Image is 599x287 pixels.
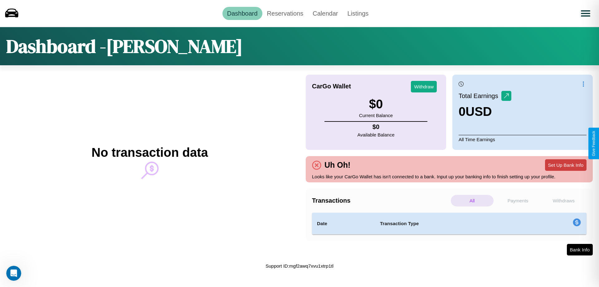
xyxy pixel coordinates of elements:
[312,83,351,90] h4: CarGo Wallet
[359,111,393,120] p: Current Balance
[6,266,21,281] iframe: Intercom live chat
[542,195,585,206] p: Withdraws
[317,220,370,227] h4: Date
[545,159,587,171] button: Set Up Bank Info
[497,195,539,206] p: Payments
[262,7,308,20] a: Reservations
[380,220,522,227] h4: Transaction Type
[312,172,587,181] p: Looks like your CarGo Wallet has isn't connected to a bank. Input up your banking info to finish ...
[577,5,594,22] button: Open menu
[567,244,593,255] button: Bank Info
[358,123,395,131] h4: $ 0
[411,81,437,92] button: Withdraw
[222,7,262,20] a: Dashboard
[308,7,343,20] a: Calendar
[91,146,208,160] h2: No transaction data
[312,197,449,204] h4: Transactions
[321,161,353,170] h4: Uh Oh!
[265,262,334,270] p: Support ID: mgf2awq7xvu1xtrp1tl
[451,195,494,206] p: All
[459,135,587,144] p: All Time Earnings
[343,7,373,20] a: Listings
[6,33,243,59] h1: Dashboard - [PERSON_NAME]
[358,131,395,139] p: Available Balance
[312,213,587,235] table: simple table
[459,90,501,101] p: Total Earnings
[459,105,511,119] h3: 0 USD
[359,97,393,111] h3: $ 0
[592,131,596,156] div: Give Feedback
